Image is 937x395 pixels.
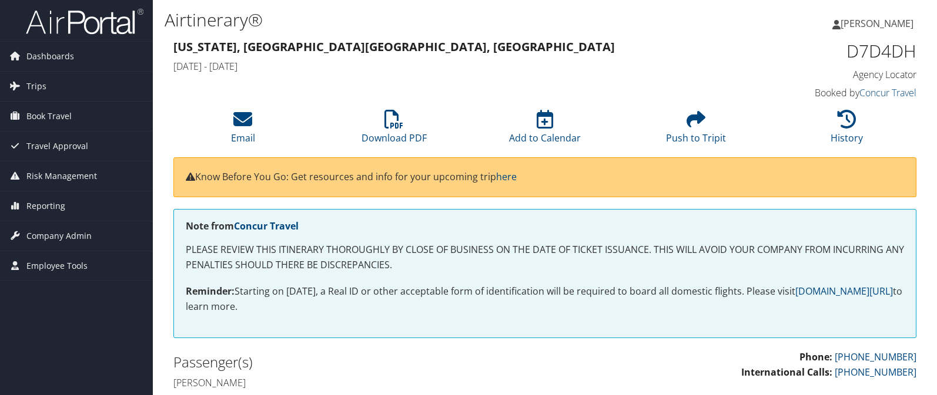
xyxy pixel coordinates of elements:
a: History [831,116,863,144]
a: Push to Tripit [666,116,726,144]
h4: [PERSON_NAME] [173,376,536,389]
span: Reporting [26,191,65,221]
strong: Note from [186,220,299,232]
a: [PHONE_NUMBER] [835,350,916,363]
strong: International Calls: [741,366,832,379]
h2: Passenger(s) [173,352,536,372]
span: Trips [26,72,46,101]
p: PLEASE REVIEW THIS ITINERARY THOROUGHLY BY CLOSE OF BUSINESS ON THE DATE OF TICKET ISSUANCE. THIS... [186,242,904,272]
a: Concur Travel [859,86,916,99]
a: Email [231,116,255,144]
h4: Agency Locator [744,68,917,81]
span: [PERSON_NAME] [841,17,913,30]
a: Download PDF [362,116,427,144]
a: Concur Travel [234,220,299,232]
h1: Airtinerary® [165,8,672,32]
span: Dashboards [26,42,74,71]
span: Travel Approval [26,131,88,161]
strong: Phone: [799,350,832,363]
a: [DOMAIN_NAME][URL] [795,285,893,298]
a: [PERSON_NAME] [832,6,925,41]
span: Book Travel [26,102,72,131]
h4: Booked by [744,86,917,99]
span: Company Admin [26,221,92,251]
a: [PHONE_NUMBER] [835,366,916,379]
strong: [US_STATE], [GEOGRAPHIC_DATA] [GEOGRAPHIC_DATA], [GEOGRAPHIC_DATA] [173,39,615,55]
p: Know Before You Go: Get resources and info for your upcoming trip [186,170,904,185]
h1: D7D4DH [744,39,917,63]
span: Risk Management [26,161,97,191]
a: Add to Calendar [509,116,581,144]
strong: Reminder: [186,285,235,298]
p: Starting on [DATE], a Real ID or other acceptable form of identification will be required to boar... [186,284,904,314]
span: Employee Tools [26,251,88,281]
a: here [496,170,517,183]
h4: [DATE] - [DATE] [173,60,727,73]
img: airportal-logo.png [26,8,143,35]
